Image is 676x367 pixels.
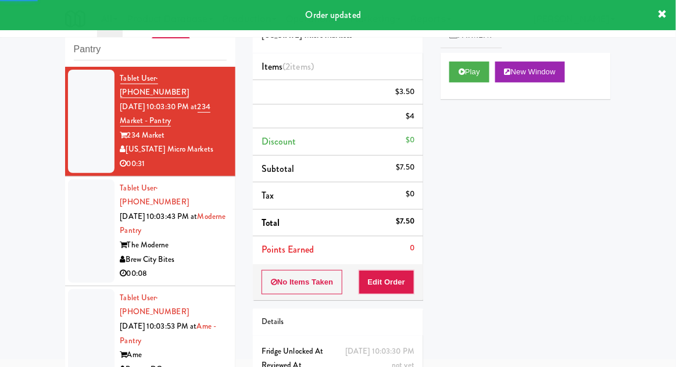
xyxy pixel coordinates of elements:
[120,142,227,157] div: [US_STATE] Micro Markets
[262,135,296,148] span: Discount
[120,253,227,267] div: Brew City Bites
[74,39,227,60] input: Search vision orders
[120,238,227,253] div: The Moderne
[282,60,314,73] span: (2 )
[120,73,189,99] a: Tablet User· [PHONE_NUMBER]
[406,109,414,124] div: $4
[495,62,565,82] button: New Window
[120,348,227,362] div: Ame
[120,211,198,222] span: [DATE] 10:03:43 PM at
[262,315,414,329] div: Details
[262,162,295,175] span: Subtotal
[396,160,415,175] div: $7.50
[120,157,227,171] div: 00:31
[396,214,415,229] div: $7.50
[262,31,414,40] h5: [US_STATE] Micro Markets
[262,189,274,202] span: Tax
[120,182,189,208] a: Tablet User· [PHONE_NUMBER]
[120,101,198,112] span: [DATE] 10:03:30 PM at
[65,67,235,177] li: Tablet User· [PHONE_NUMBER][DATE] 10:03:30 PM at234 Market - Pantry234 Market[US_STATE] Micro Mar...
[449,62,489,82] button: Play
[406,187,414,202] div: $0
[396,85,415,99] div: $3.50
[120,267,227,281] div: 00:08
[262,344,414,359] div: Fridge Unlocked At
[410,241,414,256] div: 0
[262,270,343,294] button: No Items Taken
[306,8,361,21] span: Order updated
[262,60,314,73] span: Items
[120,321,197,332] span: [DATE] 10:03:53 PM at
[262,216,280,229] span: Total
[120,292,189,318] a: Tablet User· [PHONE_NUMBER]
[359,270,415,294] button: Edit Order
[65,177,235,286] li: Tablet User· [PHONE_NUMBER][DATE] 10:03:43 PM atModerne PantryThe ModerneBrew City Bites00:08
[120,128,227,143] div: 234 Market
[345,344,414,359] div: [DATE] 10:03:30 PM
[262,243,314,256] span: Points Earned
[291,60,312,73] ng-pluralize: items
[406,133,414,147] div: $0
[120,321,217,346] a: Ame - Pantry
